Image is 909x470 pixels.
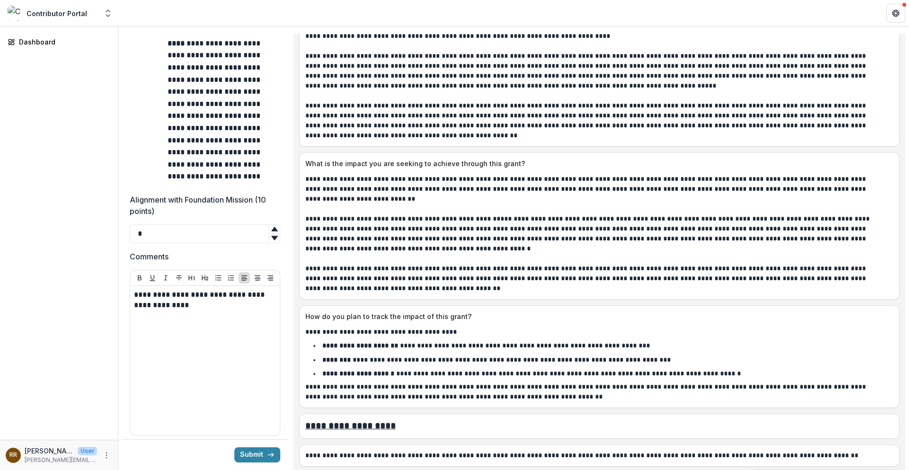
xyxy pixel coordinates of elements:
button: Submit [234,447,280,462]
button: Align Center [252,272,263,284]
button: Open entity switcher [101,4,115,23]
button: Strike [173,272,185,284]
button: Underline [147,272,158,284]
button: Get Help [886,4,905,23]
p: [PERSON_NAME][EMAIL_ADDRESS][PERSON_NAME][DOMAIN_NAME] [25,456,97,464]
button: Heading 1 [186,272,197,284]
p: User [78,447,97,455]
button: Bullet List [213,272,224,284]
div: Contributor Portal [27,9,87,18]
p: [PERSON_NAME] [25,446,74,456]
button: Align Left [239,272,250,284]
a: Dashboard [4,34,114,50]
p: How do you plan to track the impact of this grant? [305,311,890,321]
img: Contributor Portal [8,6,23,21]
button: Bold [134,272,145,284]
button: Align Right [265,272,276,284]
p: What is the impact you are seeking to achieve through this grant? [305,159,890,168]
div: Dashboard [19,37,107,47]
button: Italicize [160,272,171,284]
p: Comments [130,251,169,262]
button: Heading 2 [199,272,211,284]
div: Rachel Reese [9,452,17,458]
button: More [101,450,112,461]
button: Ordered List [225,272,237,284]
p: Alignment with Foundation Mission (10 points) [130,194,275,217]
